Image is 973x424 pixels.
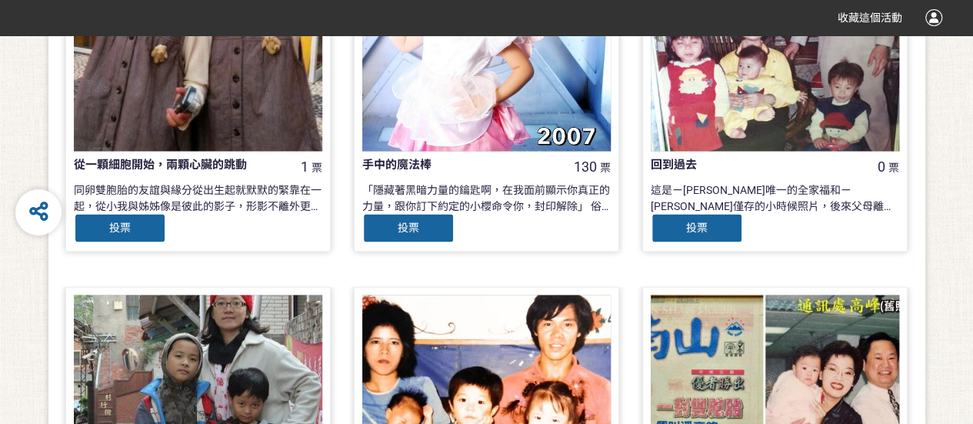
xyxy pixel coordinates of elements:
[651,155,849,173] div: 回到過去
[362,155,561,173] div: 手中的魔法棒
[600,161,611,173] span: 票
[651,182,899,212] div: 這是ㄧ[PERSON_NAME]唯一的全家福和ㄧ[PERSON_NAME]僅存的小時候照片，後來父母離異就再也沒見過母親，長大後看著照片會覺得當父母的確不是ㄧ件容易的事，小時候因家庭因素我和姐姐...
[312,161,322,173] span: 票
[362,182,611,212] div: 「隱藏著黑暗力量的鑰匙啊，在我面前顯示你真正的力量，跟你訂下約定的小櫻命令你，封印解除」 俗話說「窮養兒、富養女」，每個女孩心中都有一個夢，每個家長都有責任支持女孩的夢想，美夢成真，築夢踏實！
[686,221,708,233] span: 投票
[838,12,902,24] span: 收藏這個活動
[109,221,131,233] span: 投票
[301,158,308,174] span: 1
[398,221,419,233] span: 投票
[74,182,322,212] div: 同卵雙胞胎的友誼與緣分從出生起就默默的緊靠在一起，從小我與姊姊像是彼此的影子，形影不離外更是彼此生活中最好的朋友，上學時也刻意同班只為黏在一塊；而自小時候開始總是有非常多照片不約而同的比YA、畫...
[888,161,899,173] span: 票
[574,158,597,174] span: 130
[878,158,885,174] span: 0
[74,155,272,173] div: 從一顆細胞開始，兩顆心臟的跳動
